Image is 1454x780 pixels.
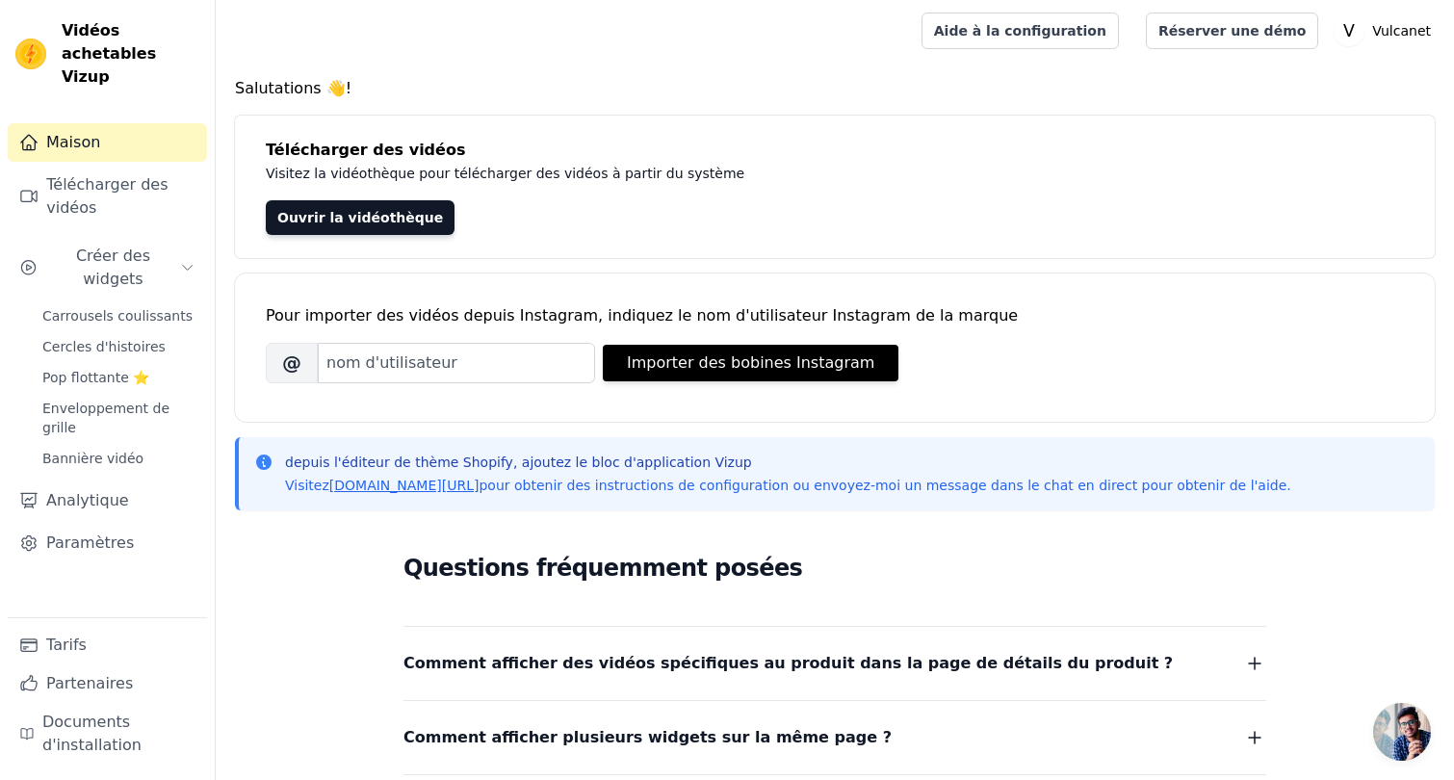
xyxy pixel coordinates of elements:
font: Visitez [285,478,329,493]
a: Aide à la configuration [922,13,1119,49]
font: @ [282,351,301,375]
a: Enveloppement de grille [31,395,207,441]
font: Enveloppement de grille [42,401,169,435]
font: Vulcanet [1372,23,1431,39]
font: Créer des widgets [76,247,150,288]
button: Créer des widgets [8,237,207,299]
font: depuis l'éditeur de thème Shopify, ajoutez le bloc d'application Vizup [285,455,752,470]
text: V [1343,21,1355,40]
font: Visitez la vidéothèque pour télécharger des vidéos à partir du système [266,166,744,181]
font: Comment afficher plusieurs widgets sur la même page ? [403,728,892,746]
font: Comment afficher des vidéos spécifiques au produit dans la page de détails du produit ? [403,654,1173,672]
button: Importer des bobines Instagram [603,345,898,381]
font: Ouvrir la vidéothèque [277,210,443,225]
font: Pop flottante ⭐ [42,370,149,385]
input: nom d'utilisateur [318,343,595,383]
a: Documents d'installation [8,703,207,765]
font: Maison [46,133,100,151]
font: Importer des bobines Instagram [627,353,874,372]
font: Cercles d'histoires [42,339,166,354]
font: Télécharger des vidéos [46,175,168,217]
font: Questions fréquemment posées [403,555,802,582]
a: Maison [8,123,207,162]
font: Tarifs [46,636,87,654]
font: Documents d'installation [42,713,142,754]
a: Carrousels coulissants [31,302,207,329]
a: Cercles d'histoires [31,333,207,360]
font: Aide à la configuration [934,23,1106,39]
font: Partenaires [46,674,133,692]
font: Paramètres [46,533,134,552]
a: Analytique [8,481,207,520]
font: Vidéos achetables Vizup [62,21,156,86]
button: V Vulcanet [1334,13,1439,48]
font: Télécharger des vidéos [266,141,465,159]
font: Pour importer des vidéos depuis Instagram, indiquez le nom d'utilisateur Instagram de la marque [266,306,1018,325]
a: Bannière vidéo [31,445,207,472]
font: pour obtenir des instructions de configuration ou envoyez-moi un message dans le chat en direct p... [479,478,1290,493]
img: Vizup [15,39,46,69]
font: Bannière vidéo [42,451,143,466]
a: Ouvrir la vidéothèque [266,200,454,235]
font: Réserver une démo [1158,23,1306,39]
button: Comment afficher plusieurs widgets sur la même page ? [403,724,1266,751]
a: Pop flottante ⭐ [31,364,207,391]
a: Télécharger des vidéos [8,166,207,227]
button: Comment afficher des vidéos spécifiques au produit dans la page de détails du produit ? [403,650,1266,677]
font: Salutations 👋! [235,79,351,97]
a: [DOMAIN_NAME][URL] [329,478,480,493]
font: Carrousels coulissants [42,308,193,324]
a: Tarifs [8,626,207,664]
font: Analytique [46,491,129,509]
a: Paramètres [8,524,207,562]
div: Ouvrir le chat [1373,703,1431,761]
a: Partenaires [8,664,207,703]
a: Réserver une démo [1146,13,1318,49]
